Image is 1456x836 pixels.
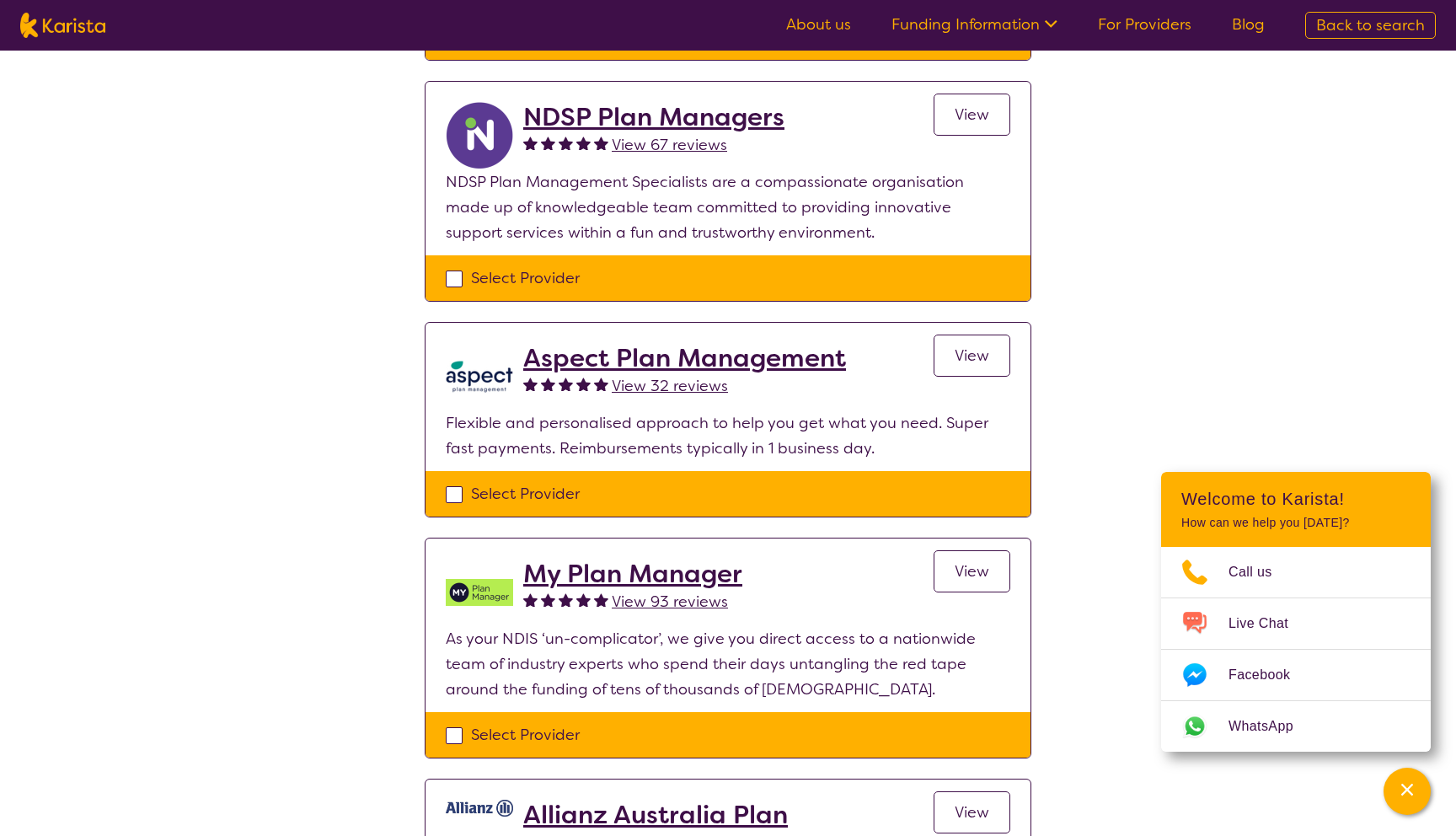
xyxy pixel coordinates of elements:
img: fullstar [594,377,608,391]
a: Blog [1232,14,1265,35]
img: ryxpuxvt8mh1enfatjpo.png [446,102,513,169]
a: View [934,550,1010,592]
img: fullstar [576,136,591,150]
a: View 93 reviews [612,589,728,614]
a: Funding Information [891,14,1057,35]
img: fullstar [559,136,573,150]
p: NDSP Plan Management Specialists are a compassionate organisation made up of knowledgeable team c... [446,169,1010,245]
span: View 93 reviews [612,592,728,612]
img: fullstar [541,592,555,607]
span: View [955,346,989,366]
button: Channel Menu [1384,768,1431,815]
img: rr7gtpqyd7oaeufumguf.jpg [446,800,513,817]
h2: Welcome to Karista! [1181,489,1410,509]
a: For Providers [1098,14,1191,35]
img: fullstar [541,136,555,150]
img: lkb8hqptqmnl8bp1urdw.png [446,343,513,410]
img: fullstar [576,592,591,607]
span: View [955,104,989,125]
a: Web link opens in a new tab. [1161,701,1431,752]
img: fullstar [594,592,608,607]
p: As your NDIS ‘un-complicator’, we give you direct access to a nationwide team of industry experts... [446,626,1010,702]
span: Live Chat [1228,611,1309,636]
span: Facebook [1228,662,1310,688]
img: fullstar [559,377,573,391]
span: WhatsApp [1228,714,1314,739]
p: Flexible and personalised approach to help you get what you need. Super fast payments. Reimbursem... [446,410,1010,461]
img: fullstar [523,377,538,391]
a: Aspect Plan Management [523,343,846,373]
a: My Plan Manager [523,559,742,589]
span: View [955,561,989,581]
span: Call us [1228,560,1293,585]
a: View [934,335,1010,377]
ul: Choose channel [1161,547,1431,752]
a: About us [786,14,851,35]
img: fullstar [576,377,591,391]
span: View 32 reviews [612,376,728,396]
img: v05irhjwnjh28ktdyyfd.png [446,559,513,626]
img: fullstar [594,136,608,150]
a: View [934,94,1010,136]
img: fullstar [523,136,538,150]
p: How can we help you [DATE]? [1181,516,1410,530]
img: Karista logo [20,13,105,38]
a: View 32 reviews [612,373,728,399]
img: fullstar [559,592,573,607]
div: Channel Menu [1161,472,1431,752]
span: View [955,802,989,823]
img: fullstar [541,377,555,391]
span: View 67 reviews [612,135,727,155]
a: Back to search [1305,12,1436,39]
a: NDSP Plan Managers [523,102,784,132]
a: View [934,791,1010,833]
span: Back to search [1316,15,1425,35]
img: fullstar [523,592,538,607]
a: View 67 reviews [612,132,727,158]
